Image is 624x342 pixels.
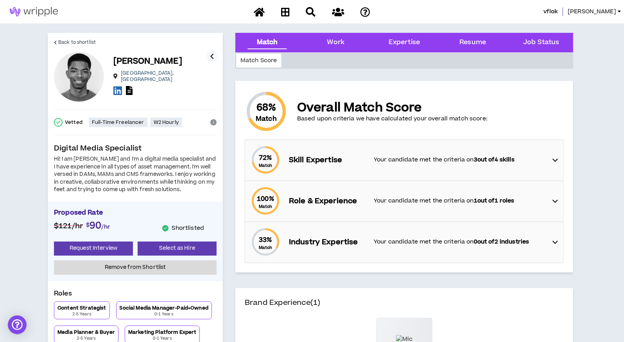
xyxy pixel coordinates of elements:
div: Expertise [389,38,420,48]
span: 68 % [256,102,276,114]
span: $ [86,221,90,229]
div: 72%MatchSkill ExpertiseYour candidate met the criteria on3out of4 skills [245,140,563,181]
a: Back to shortlist [54,33,96,52]
p: Content Strategist [57,305,106,311]
span: 72 % [259,153,272,163]
small: Match [259,204,273,209]
p: Industry Expertise [289,237,366,248]
p: Digital Media Specialist [54,143,217,154]
small: Match [256,114,277,124]
p: Roles [54,289,217,301]
span: [PERSON_NAME] [568,7,616,16]
span: check-circle [54,118,63,127]
span: 100 % [257,194,274,204]
button: Request Interview [54,242,133,256]
button: Select as Hire [138,242,217,256]
div: Open Intercom Messenger [8,315,27,334]
p: Role & Experience [289,196,366,207]
strong: 3 out of 4 skills [474,156,515,164]
p: Shortlisted [172,224,204,232]
div: Kameron B. [54,52,104,102]
p: Media Planner & Buyer [57,329,115,335]
div: Work [327,38,345,48]
span: $121 /hr [54,221,83,231]
span: check-circle [162,225,169,231]
p: Vetted [65,119,82,125]
p: [GEOGRAPHIC_DATA] , [GEOGRAPHIC_DATA] [121,70,207,82]
span: 90 [90,219,101,233]
div: Match [257,38,278,48]
p: Your candidate met the criteria on [374,156,545,164]
button: Remove from Shortlist [54,260,217,275]
p: Proposed Rate [54,208,217,220]
span: vflok [543,7,558,16]
span: 33 % [259,235,272,245]
div: 33%MatchIndustry ExpertiseYour candidate met the criteria on0out of2 industries [245,222,563,263]
h4: Brand Experience (1) [245,297,564,318]
div: Resume [459,38,486,48]
p: Marketing Platform Expert [128,329,197,335]
span: /hr [101,223,110,231]
div: Hi! I am [PERSON_NAME] and I'm a digital media specialist and I have experience in all types of a... [54,156,217,194]
div: 100%MatchRole & ExperienceYour candidate met the criteria on1out of1 roles [245,181,563,222]
p: Skill Expertise [289,155,366,166]
span: Back to shortlist [58,39,96,46]
p: [PERSON_NAME] [113,56,182,67]
strong: 1 out of 1 roles [474,197,515,205]
p: 2-5 Years [72,311,91,317]
p: 0-1 Years [153,335,172,342]
small: Match [259,245,273,251]
div: Job Status [523,38,559,48]
p: 2-5 Years [77,335,96,342]
div: Match Score [236,54,282,68]
p: Your candidate met the criteria on [374,197,545,205]
small: Match [259,163,273,168]
p: Overall Match Score [297,101,488,115]
p: Your candidate met the criteria on [374,238,545,246]
p: Based upon criteria we have calculated your overall match score: [297,115,488,123]
p: W2 Hourly [154,119,179,125]
strong: 0 out of 2 industries [474,238,529,246]
p: Social Media Manager-Paid+Owned [120,305,208,311]
p: 0-1 Years [154,311,174,317]
span: info-circle [210,119,217,125]
p: Full-Time Freelancer [92,119,144,125]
